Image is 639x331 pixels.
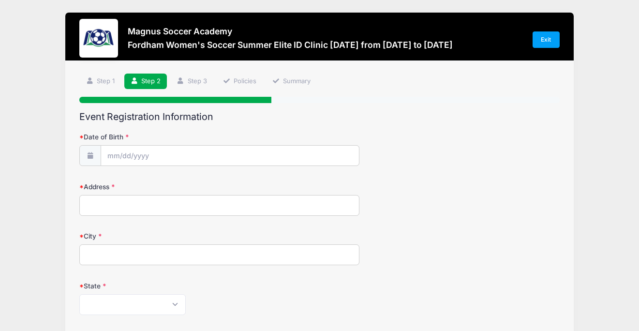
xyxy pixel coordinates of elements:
[79,182,239,192] label: Address
[266,74,317,90] a: Summary
[170,74,213,90] a: Step 3
[79,74,121,90] a: Step 1
[124,74,167,90] a: Step 2
[79,132,239,142] label: Date of Birth
[128,26,453,36] h3: Magnus Soccer Academy
[533,31,560,48] a: Exit
[216,74,263,90] a: Policies
[101,145,360,166] input: mm/dd/yyyy
[79,111,559,122] h2: Event Registration Information
[79,231,239,241] label: City
[128,40,453,50] h3: Fordham Women's Soccer Summer Elite ID Clinic [DATE] from [DATE] to [DATE]
[79,281,239,291] label: State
